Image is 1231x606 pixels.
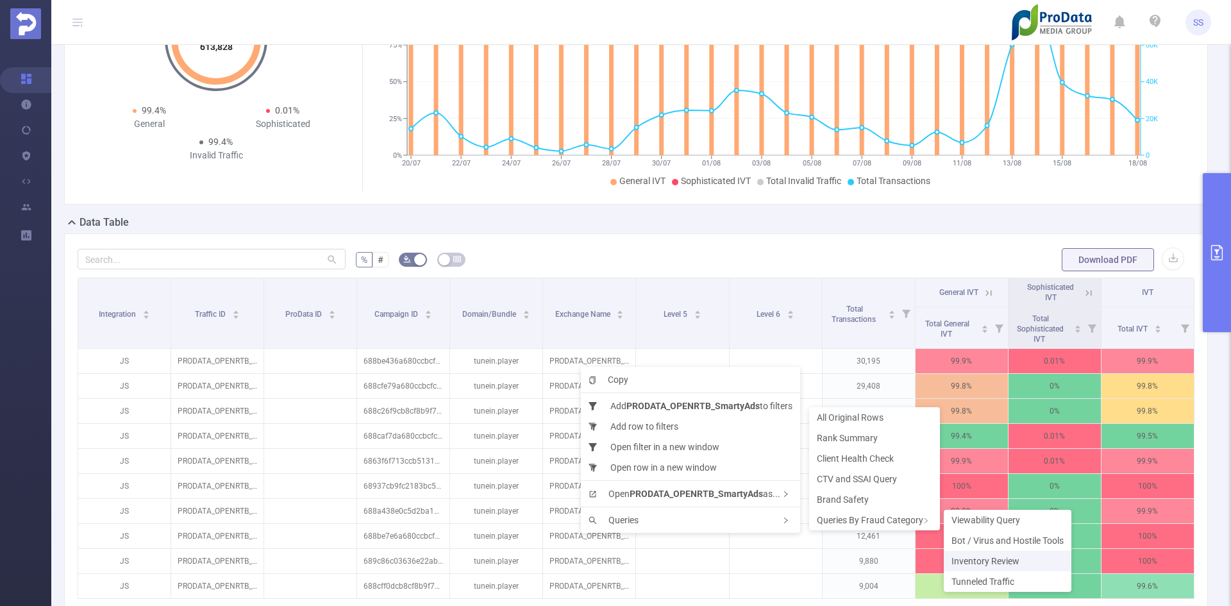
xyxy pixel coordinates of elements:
span: Sophisticated IVT [1027,283,1074,302]
p: 100% [916,549,1008,573]
p: 688a438e0c5d2ba1b26c7fae [357,499,449,523]
p: JS [78,549,171,573]
p: 99.4% [916,424,1008,448]
i: icon: caret-down [981,328,988,332]
p: tunein.player [450,349,542,373]
p: 0% [1009,474,1101,498]
span: All Original Rows [817,412,883,423]
i: Filter menu [1083,307,1101,348]
div: Sort [328,308,336,316]
p: 689c86c03636e22ab32c812d [357,549,449,573]
tspan: 30/07 [652,159,671,167]
div: Sort [616,308,624,316]
p: JS [78,374,171,398]
p: PRODATA_OPENRTB_SmartyAds [543,424,635,448]
p: tunein.player [450,424,542,448]
p: tunein.player [450,549,542,573]
span: General IVT [939,288,978,297]
i: icon: caret-down [1074,328,1081,332]
i: icon: caret-down [425,314,432,317]
span: Level 6 [757,310,782,319]
i: icon: caret-up [617,308,624,312]
span: General IVT [619,176,666,186]
tspan: 40K [1146,78,1158,87]
p: PRODATA_OPENRTB_SmartyAds [171,349,264,373]
span: # [378,255,383,265]
p: 0.01% [1009,424,1101,448]
div: Sort [981,323,989,331]
p: PRODATA_OPENRTB_SmartyAds [171,399,264,423]
i: Filter menu [1176,307,1194,348]
span: Copy [589,375,628,385]
p: 99.8% [916,399,1008,423]
li: Open filter in a new window [581,437,800,457]
input: Search... [78,249,346,269]
span: Level 5 [664,310,689,319]
span: Total Sophisticated IVT [1017,314,1064,344]
p: PRODATA_OPENRTB_SmartyAds [171,374,264,398]
p: tunein.player [450,399,542,423]
p: 12,461 [823,524,915,548]
i: icon: caret-up [142,308,149,312]
tspan: 11/08 [953,159,971,167]
span: % [361,255,367,265]
b: PRODATA_OPENRTB_SmartyAds [630,489,763,499]
p: tunein.player [450,449,542,473]
p: 99.9% [1101,349,1194,373]
p: 688c26f9cb8cf8b9f764fbfa [357,399,449,423]
p: PRODATA_OPENRTB_SmartyAds [543,374,635,398]
div: Sort [232,308,240,316]
span: Integration [99,310,138,319]
p: 100% [1101,474,1194,498]
p: 688be7e6a680ccbcfca71ba4 [357,524,449,548]
i: icon: caret-down [523,314,530,317]
div: Sort [694,308,701,316]
p: 99.5% [1101,424,1194,448]
p: 688caf7da680ccbcfca7f386 [357,424,449,448]
p: 100% [916,524,1008,548]
p: 99.9% [1101,449,1194,473]
tspan: 613,828 [200,42,233,52]
i: icon: caret-up [981,323,988,327]
span: Total General IVT [925,319,969,339]
p: 688cfe79a680ccbcfca91f59 [357,374,449,398]
tspan: 09/08 [902,159,921,167]
i: icon: caret-down [888,314,895,317]
img: Protected Media [10,8,41,39]
span: Total Invalid Traffic [766,176,841,186]
tspan: 0% [393,151,402,160]
i: icon: caret-up [787,308,794,312]
p: tunein.player [450,574,542,598]
p: tunein.player [450,524,542,548]
p: PRODATA_OPENRTB_SmartyAds [171,574,264,598]
i: icon: table [453,255,461,263]
div: Sort [1154,323,1162,331]
i: icon: caret-up [694,308,701,312]
tspan: 28/07 [602,159,621,167]
p: 99.6% [916,574,1008,598]
p: 0% [1009,399,1101,423]
p: 99.9% [1101,499,1194,523]
tspan: 50% [389,78,402,87]
span: Total Transactions [832,305,878,324]
div: Invalid Traffic [149,149,283,162]
tspan: 24/07 [501,159,520,167]
p: 99.6% [1101,574,1194,598]
tspan: 07/08 [852,159,871,167]
tspan: 20K [1146,115,1158,123]
div: Sort [142,308,150,316]
p: 29,408 [823,374,915,398]
p: 0% [1009,499,1101,523]
p: JS [78,349,171,373]
p: 100% [1101,549,1194,573]
i: icon: caret-up [1074,323,1081,327]
tspan: 01/08 [702,159,721,167]
p: PRODATA_OPENRTB_SmartyAds [171,499,264,523]
p: PRODATA_OPENRTB_SmartyAds [543,449,635,473]
p: tunein.player [450,374,542,398]
span: Campaign ID [374,310,420,319]
button: Download PDF [1062,248,1154,271]
span: Exchange Name [555,310,612,319]
span: Queries [589,515,639,525]
p: PRODATA_OPENRTB_SmartyAds [543,474,635,498]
